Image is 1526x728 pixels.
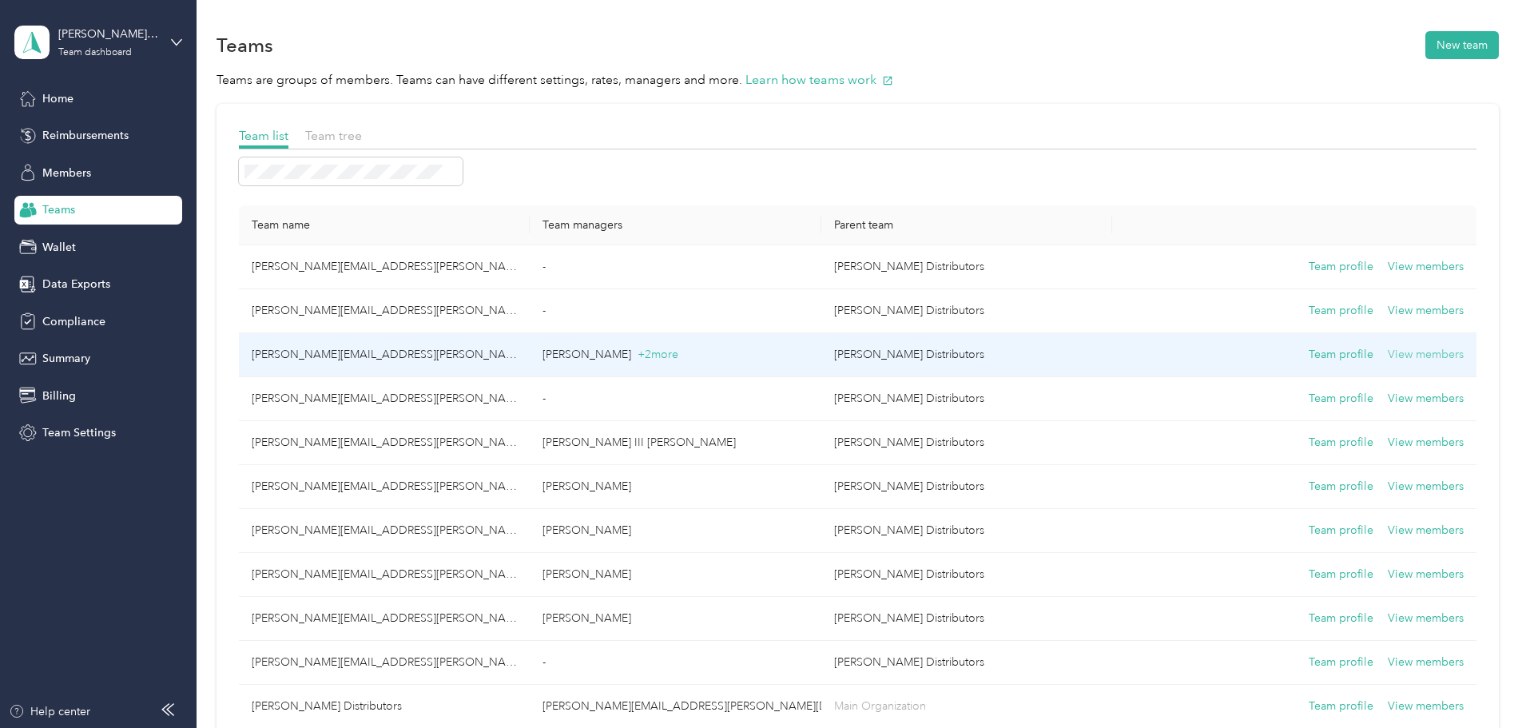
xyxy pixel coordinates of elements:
[1309,346,1373,364] button: Team profile
[530,641,821,685] td: -
[542,522,808,539] p: [PERSON_NAME]
[239,641,530,685] td: dylan.ohl@bldonline.com
[1437,638,1526,728] iframe: Everlance-gr Chat Button Frame
[42,424,116,441] span: Team Settings
[58,26,158,42] div: [PERSON_NAME] Distributors
[239,289,530,333] td: david.baer@bldonline.com
[305,128,362,143] span: Team tree
[542,566,808,583] p: [PERSON_NAME]
[239,377,530,421] td: grady.sharpe@bldonline.com
[821,289,1112,333] td: Bernie Little Distributors
[1388,258,1464,276] button: View members
[1388,478,1464,495] button: View members
[530,377,821,421] td: -
[1388,522,1464,539] button: View members
[1309,434,1373,452] button: Team profile
[42,201,75,218] span: Teams
[821,333,1112,377] td: Bernie Little Distributors
[530,245,821,289] td: -
[1309,610,1373,627] button: Team profile
[821,421,1112,465] td: Bernie Little Distributors
[42,127,129,144] span: Reimbursements
[542,698,808,715] p: [PERSON_NAME][EMAIL_ADDRESS][PERSON_NAME][DOMAIN_NAME]
[1388,346,1464,364] button: View members
[1309,698,1373,715] button: Team profile
[42,165,91,181] span: Members
[542,655,546,669] span: -
[542,392,546,405] span: -
[745,70,893,90] button: Learn how teams work
[542,478,808,495] p: [PERSON_NAME]
[239,333,530,377] td: mike.schumaker@bldonline.com
[542,346,808,364] p: [PERSON_NAME]
[1388,698,1464,715] button: View members
[239,465,530,509] td: mike.jones@bldonline.com
[1309,390,1373,408] button: Team profile
[542,304,546,317] span: -
[542,610,808,627] p: [PERSON_NAME]
[42,350,90,367] span: Summary
[821,465,1112,509] td: Bernie Little Distributors
[239,597,530,641] td: jake.mcclelland@bldonline.com
[821,205,1112,245] th: Parent team
[9,703,90,720] button: Help center
[530,205,821,245] th: Team managers
[1388,566,1464,583] button: View members
[821,553,1112,597] td: Bernie Little Distributors
[239,553,530,597] td: josh.moore@bldonline.com
[1388,390,1464,408] button: View members
[1388,654,1464,671] button: View members
[834,698,1099,715] p: Main Organization
[217,37,273,54] h1: Teams
[42,276,110,292] span: Data Exports
[1309,478,1373,495] button: Team profile
[42,90,74,107] span: Home
[821,245,1112,289] td: Bernie Little Distributors
[42,239,76,256] span: Wallet
[239,421,530,465] td: billy.herren@bldonline.com
[821,641,1112,685] td: Bernie Little Distributors
[1425,31,1499,59] button: New team
[1309,522,1373,539] button: Team profile
[821,597,1112,641] td: Bernie Little Distributors
[239,205,530,245] th: Team name
[542,434,808,452] p: [PERSON_NAME] III [PERSON_NAME]
[1388,302,1464,320] button: View members
[1388,610,1464,627] button: View members
[42,388,76,404] span: Billing
[239,509,530,553] td: brandon.bailey@bldonline.com
[42,313,105,330] span: Compliance
[638,348,678,361] span: + 2 more
[1309,302,1373,320] button: Team profile
[1309,258,1373,276] button: Team profile
[239,128,288,143] span: Team list
[1309,566,1373,583] button: Team profile
[239,245,530,289] td: dennis.theodorson@bldonline.com
[821,509,1112,553] td: Bernie Little Distributors
[821,377,1112,421] td: Bernie Little Distributors
[542,260,546,273] span: -
[1388,434,1464,452] button: View members
[530,289,821,333] td: -
[58,48,132,58] div: Team dashboard
[1309,654,1373,671] button: Team profile
[217,70,1499,90] p: Teams are groups of members. Teams can have different settings, rates, managers and more.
